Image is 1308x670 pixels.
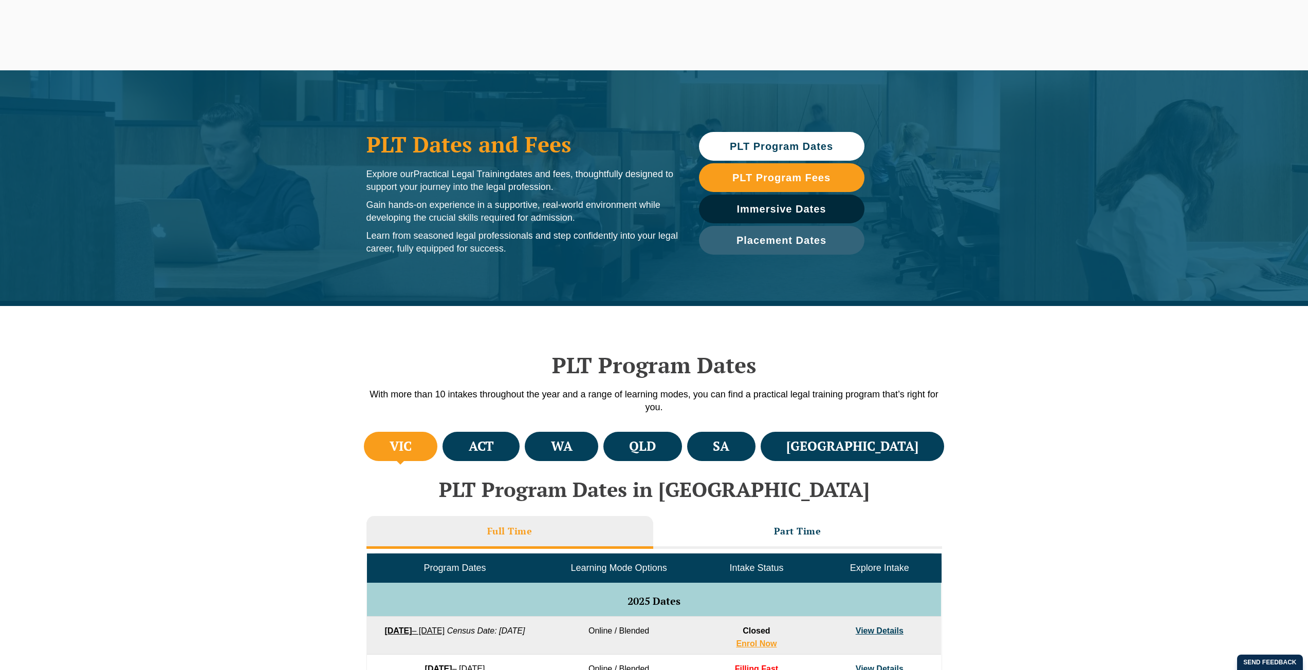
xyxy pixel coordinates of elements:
span: PLT Program Fees [732,173,831,183]
span: Intake Status [729,563,783,573]
a: [DATE]– [DATE] [384,626,445,635]
a: PLT Program Dates [699,132,864,161]
h4: ACT [469,438,494,455]
h4: WA [551,438,573,455]
p: Gain hands-on experience in a supportive, real-world environment while developing the crucial ski... [366,199,678,224]
h4: SA [713,438,729,455]
strong: [DATE] [384,626,412,635]
a: View Details [856,626,904,635]
a: Enrol Now [736,639,777,648]
span: Program Dates [423,563,486,573]
h3: Part Time [774,525,821,537]
span: PLT Program Dates [730,141,833,151]
h3: Full Time [487,525,532,537]
h4: VIC [390,438,412,455]
p: Learn from seasoned legal professionals and step confidently into your legal career, fully equipp... [366,229,678,255]
h4: QLD [629,438,656,455]
h4: [GEOGRAPHIC_DATA] [786,438,918,455]
em: Census Date: [DATE] [447,626,525,635]
h2: PLT Program Dates in [GEOGRAPHIC_DATA] [361,478,947,501]
span: Placement Dates [736,235,826,245]
p: Explore our dates and fees, thoughtfully designed to support your journey into the legal profession. [366,168,678,194]
h2: PLT Program Dates [361,352,947,378]
span: Immersive Dates [737,204,826,214]
span: Closed [743,626,770,635]
span: 2025 Dates [628,594,680,608]
h1: PLT Dates and Fees [366,131,678,157]
span: Learning Mode Options [571,563,667,573]
p: With more than 10 intakes throughout the year and a range of learning modes, you can find a pract... [361,388,947,414]
a: PLT Program Fees [699,163,864,192]
span: Explore Intake [850,563,909,573]
a: Immersive Dates [699,195,864,223]
span: Practical Legal Training [414,169,510,179]
td: Online / Blended [543,617,695,655]
a: Placement Dates [699,226,864,255]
